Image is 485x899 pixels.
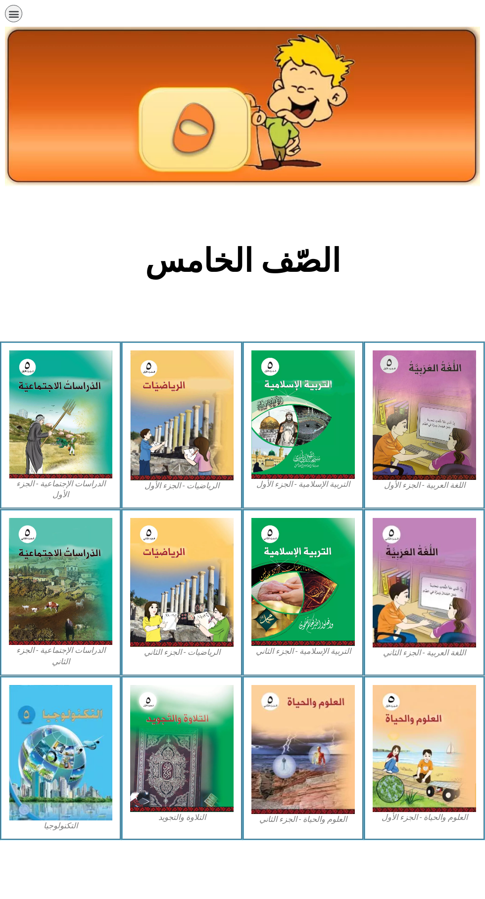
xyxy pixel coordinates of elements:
[9,645,112,667] figcaption: الدراسات الإجتماعية - الجزء الثاني
[251,479,355,490] figcaption: التربية الإسلامية - الجزء الأول
[373,647,476,658] figcaption: اللغة العربية - الجزء الثاني
[251,646,355,657] figcaption: التربية الإسلامية - الجزء الثاني
[9,478,112,501] figcaption: الدراسات الإجتماعية - الجزء الأول​
[130,647,234,658] figcaption: الرياضيات - الجزء الثاني
[130,812,234,823] figcaption: التلاوة والتجويد
[373,812,476,823] figcaption: العلوم والحياة - الجزء الأول
[251,814,355,825] figcaption: العلوم والحياة - الجزء الثاني
[373,480,476,491] figcaption: اللغة العربية - الجزء الأول​
[9,820,112,831] figcaption: التكنولوجيا
[130,480,234,491] figcaption: الرياضيات - الجزء الأول​
[5,5,22,22] div: כפתור פתיחת תפריט
[79,242,406,280] h2: الصّف الخامس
